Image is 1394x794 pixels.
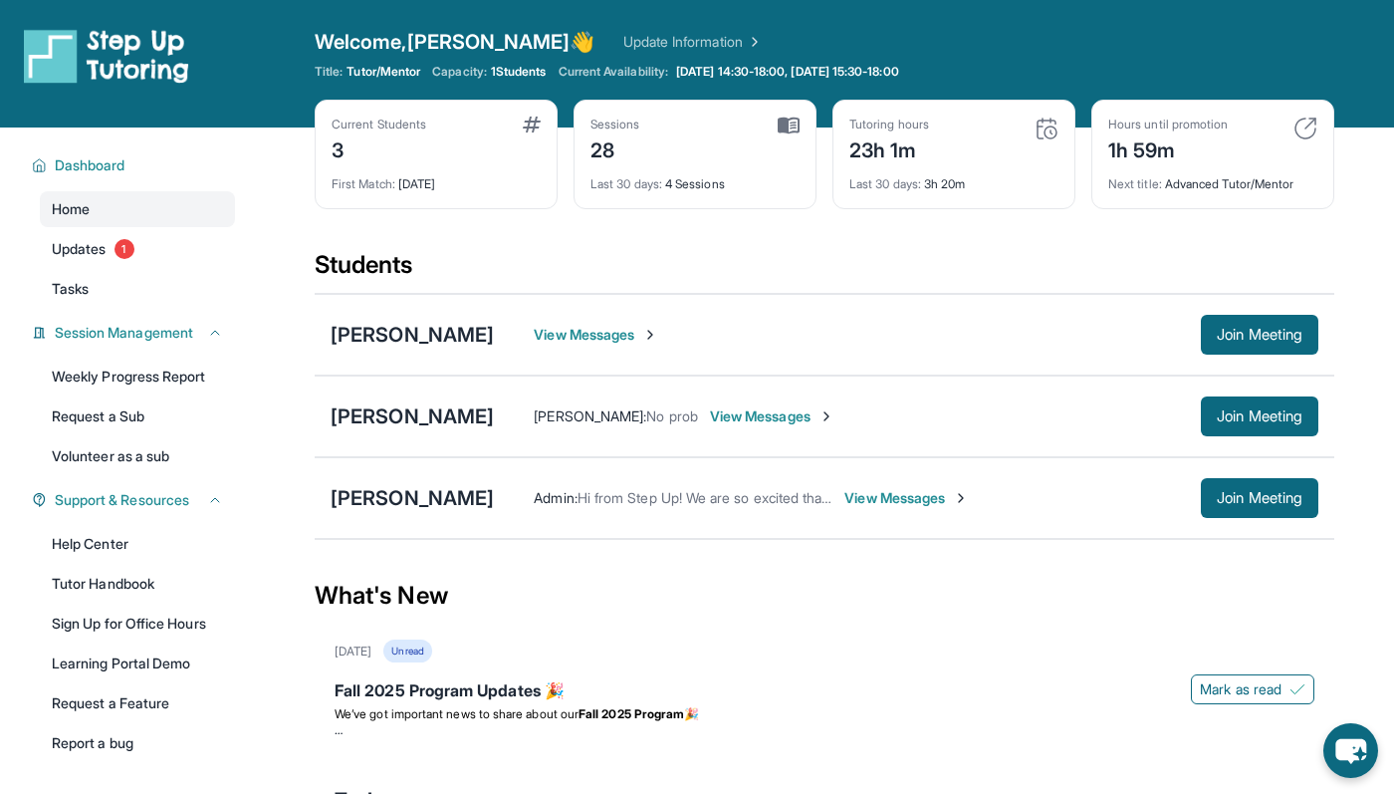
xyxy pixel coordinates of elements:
img: Chevron-Right [642,327,658,343]
div: [DATE] [335,644,371,660]
button: Join Meeting [1201,478,1318,518]
div: Advanced Tutor/Mentor [1108,164,1317,192]
div: [PERSON_NAME] [331,484,494,512]
a: Tasks [40,271,235,307]
div: 3 [332,132,426,164]
img: Chevron-Right [818,408,834,424]
a: Sign Up for Office Hours [40,606,235,642]
img: Chevron Right [743,32,763,52]
span: Capacity: [432,64,487,80]
button: Mark as read [1191,674,1314,704]
a: [DATE] 14:30-18:00, [DATE] 15:30-18:00 [672,64,903,80]
div: 28 [590,132,640,164]
span: [DATE] 14:30-18:00, [DATE] 15:30-18:00 [676,64,899,80]
span: Last 30 days : [590,176,662,191]
span: 🎉 [684,706,699,721]
img: card [1035,117,1058,140]
span: Support & Resources [55,490,189,510]
span: Mark as read [1200,679,1281,699]
strong: Fall 2025 Program [579,706,684,721]
div: 1h 59m [1108,132,1228,164]
span: View Messages [710,406,834,426]
a: Help Center [40,526,235,562]
img: Mark as read [1289,681,1305,697]
span: [PERSON_NAME] : [534,407,646,424]
span: Updates [52,239,107,259]
div: Fall 2025 Program Updates 🎉 [335,678,1314,706]
a: Update Information [623,32,763,52]
span: No prob [646,407,698,424]
a: Home [40,191,235,227]
button: Join Meeting [1201,315,1318,355]
button: chat-button [1323,723,1378,778]
span: 1 [115,239,134,259]
span: Join Meeting [1217,492,1302,504]
div: Tutoring hours [849,117,929,132]
div: [DATE] [332,164,541,192]
a: Tutor Handbook [40,566,235,602]
span: Tasks [52,279,89,299]
img: Chevron-Right [953,490,969,506]
div: 4 Sessions [590,164,800,192]
button: Support & Resources [47,490,223,510]
img: logo [24,28,189,84]
div: Unread [383,640,431,662]
span: 1 Students [491,64,547,80]
a: Weekly Progress Report [40,359,235,395]
button: Session Management [47,323,223,343]
span: Join Meeting [1217,329,1302,341]
div: Current Students [332,117,426,132]
span: Session Management [55,323,193,343]
span: Welcome, [PERSON_NAME] 👋 [315,28,595,56]
div: What's New [315,552,1334,640]
span: Dashboard [55,155,125,175]
span: Next title : [1108,176,1162,191]
span: Admin : [534,489,577,506]
a: Report a bug [40,725,235,761]
button: Dashboard [47,155,223,175]
div: [PERSON_NAME] [331,321,494,349]
div: Students [315,249,1334,293]
div: Sessions [590,117,640,132]
div: 3h 20m [849,164,1058,192]
a: Volunteer as a sub [40,438,235,474]
span: Join Meeting [1217,410,1302,422]
span: Last 30 days : [849,176,921,191]
span: Title: [315,64,343,80]
a: Request a Sub [40,398,235,434]
span: First Match : [332,176,395,191]
img: card [778,117,800,134]
a: Request a Feature [40,685,235,721]
img: card [523,117,541,132]
span: View Messages [534,325,658,345]
button: Join Meeting [1201,397,1318,436]
span: Tutor/Mentor [347,64,420,80]
div: [PERSON_NAME] [331,402,494,430]
a: Learning Portal Demo [40,646,235,681]
img: card [1293,117,1317,140]
span: Current Availability: [559,64,668,80]
span: We’ve got important news to share about our [335,706,579,721]
span: View Messages [844,488,969,508]
div: 23h 1m [849,132,929,164]
span: Home [52,199,90,219]
a: Updates1 [40,231,235,267]
div: Hours until promotion [1108,117,1228,132]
